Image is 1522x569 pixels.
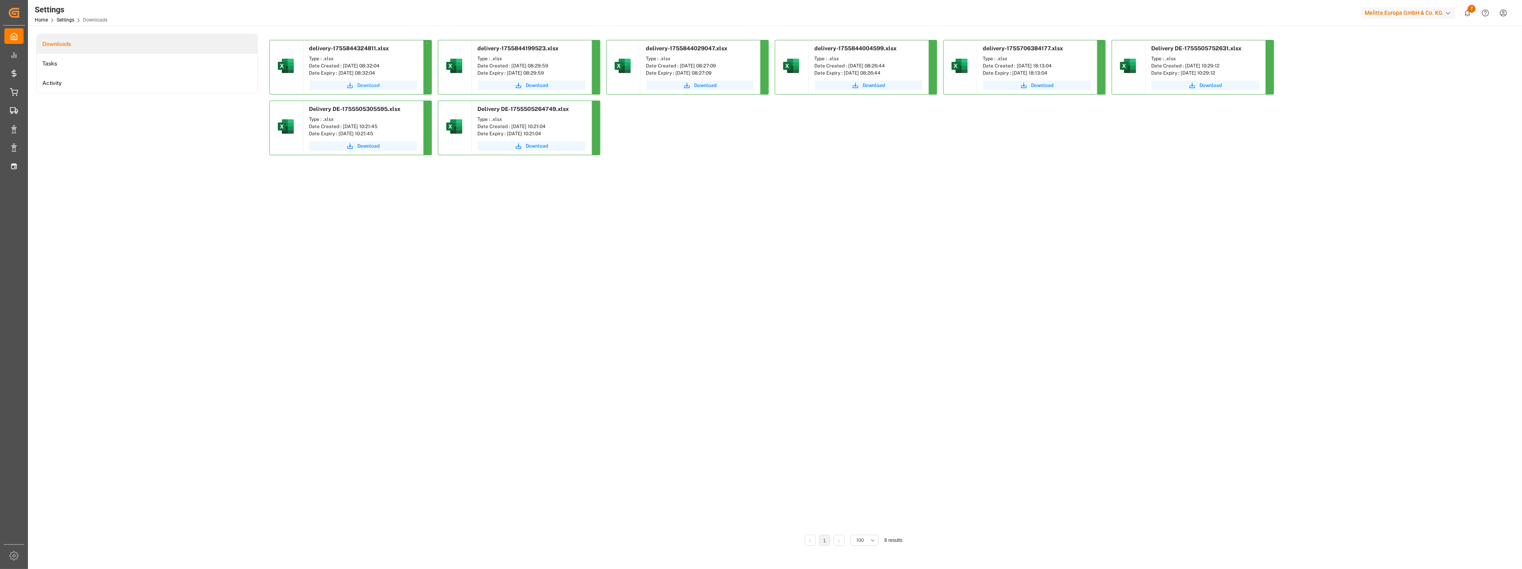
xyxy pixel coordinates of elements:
[1459,4,1476,22] button: show 7 new notifications
[1362,5,1459,20] button: Melitta Europa GmbH & Co. KG
[445,117,464,136] img: microsoft-excel-2019--v1.png
[823,538,826,543] a: 1
[309,69,417,77] div: Date Expiry : [DATE] 08:32:04
[1362,7,1455,19] div: Melitta Europa GmbH & Co. KG
[782,56,801,75] img: microsoft-excel-2019--v1.png
[1476,4,1494,22] button: Help Center
[478,69,586,77] div: Date Expiry : [DATE] 08:29:59
[37,34,257,54] a: Downloads
[57,17,74,23] a: Settings
[983,69,1091,77] div: Date Expiry : [DATE] 18:13:04
[37,54,257,73] a: Tasks
[983,55,1091,62] div: Type : .xlsx
[309,116,417,123] div: Type : .xlsx
[478,106,569,112] span: Delivery DE-1755505264749.xlsx
[445,56,464,75] img: microsoft-excel-2019--v1.png
[1152,45,1242,51] span: Delivery DE-1755505752631.xlsx
[805,535,816,546] li: Previous Page
[309,55,417,62] div: Type : .xlsx
[358,82,380,89] span: Download
[1118,56,1138,75] img: microsoft-excel-2019--v1.png
[526,142,548,150] span: Download
[885,537,903,543] span: 8 results
[646,69,754,77] div: Date Expiry : [DATE] 08:27:09
[646,81,754,90] button: Download
[815,62,922,69] div: Date Created : [DATE] 08:26:44
[478,45,559,51] span: delivery-1755844199523.xlsx
[309,141,417,151] button: Download
[276,56,295,75] img: microsoft-excel-2019--v1.png
[815,45,897,51] span: delivery-1755844004599.xlsx
[815,55,922,62] div: Type : .xlsx
[1468,5,1476,13] span: 7
[646,55,754,62] div: Type : .xlsx
[478,130,586,137] div: Date Expiry : [DATE] 10:21:04
[983,81,1091,90] button: Download
[1152,62,1259,69] div: Date Created : [DATE] 10:29:12
[833,535,845,546] li: Next Page
[1031,82,1054,89] span: Download
[819,535,830,546] li: 1
[1200,82,1222,89] span: Download
[613,56,632,75] img: microsoft-excel-2019--v1.png
[309,106,401,112] span: Delivery DE-1755505305595.xlsx
[276,117,295,136] img: microsoft-excel-2019--v1.png
[478,62,586,69] div: Date Created : [DATE] 08:29:59
[35,17,48,23] a: Home
[309,81,417,90] button: Download
[478,81,586,90] button: Download
[309,45,389,51] span: delivery-1755844324811.xlsx
[309,130,417,137] div: Date Expiry : [DATE] 10:21:45
[309,123,417,130] div: Date Created : [DATE] 10:21:45
[478,116,586,123] div: Type : .xlsx
[35,4,107,16] div: Settings
[815,69,922,77] div: Date Expiry : [DATE] 08:26:44
[1152,81,1259,90] button: Download
[526,82,548,89] span: Download
[695,82,717,89] span: Download
[646,62,754,69] div: Date Created : [DATE] 08:27:09
[478,141,586,151] button: Download
[851,535,879,546] button: open menu
[309,62,417,69] div: Date Created : [DATE] 08:32:04
[478,123,586,130] div: Date Created : [DATE] 10:21:04
[983,62,1091,69] div: Date Created : [DATE] 18:13:04
[983,45,1063,51] span: delivery-1755706384177.xlsx
[857,537,864,544] span: 100
[478,55,586,62] div: Type : .xlsx
[1152,55,1259,62] div: Type : .xlsx
[950,56,969,75] img: microsoft-excel-2019--v1.png
[1152,69,1259,77] div: Date Expiry : [DATE] 10:29:12
[358,142,380,150] span: Download
[815,81,922,90] button: Download
[863,82,885,89] span: Download
[37,73,257,93] a: Activity
[646,45,728,51] span: delivery-1755844029047.xlsx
